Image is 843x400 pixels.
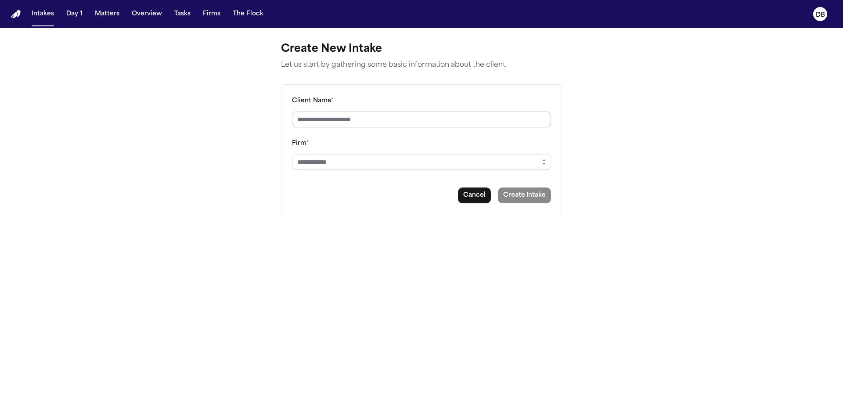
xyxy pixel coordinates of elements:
button: Tasks [171,6,194,22]
button: Cancel intake creation [458,187,491,203]
button: Create intake [498,187,551,203]
a: Home [11,10,21,18]
input: Client name [292,112,551,127]
h1: Create New Intake [281,42,562,56]
img: Finch Logo [11,10,21,18]
button: Day 1 [63,6,86,22]
button: Matters [91,6,123,22]
button: Intakes [28,6,58,22]
input: Select a firm [292,154,551,170]
label: Client Name [292,97,334,104]
button: Overview [128,6,166,22]
label: Firm [292,140,309,147]
button: The Flock [229,6,267,22]
button: Firms [199,6,224,22]
p: Let us start by gathering some basic information about the client. [281,60,562,70]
